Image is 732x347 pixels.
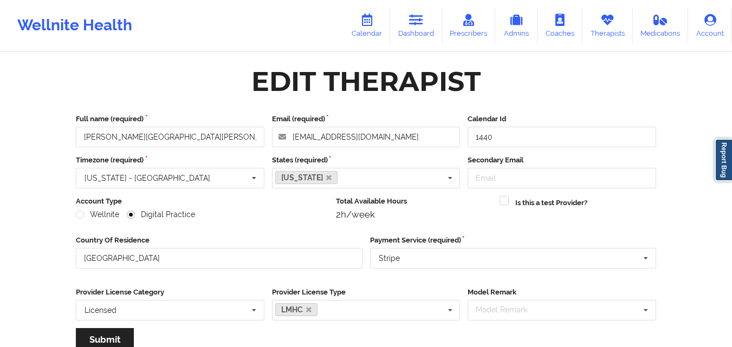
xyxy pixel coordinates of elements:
[76,287,264,298] label: Provider License Category
[537,8,582,43] a: Coaches
[468,127,656,147] input: Calendar Id
[473,304,543,316] div: Model Remark
[379,254,400,262] div: Stripe
[251,64,481,99] div: Edit Therapist
[468,287,656,298] label: Model Remark
[633,8,689,43] a: Medications
[272,114,461,125] label: Email (required)
[336,196,493,207] label: Total Available Hours
[76,235,362,246] label: Country Of Residence
[495,8,537,43] a: Admins
[76,210,119,219] label: Wellnite
[688,8,732,43] a: Account
[127,210,195,219] label: Digital Practice
[468,168,656,188] input: Email
[344,8,390,43] a: Calendar
[442,8,496,43] a: Prescribers
[715,139,732,181] a: Report Bug
[272,287,461,298] label: Provider License Type
[272,155,461,166] label: States (required)
[468,155,656,166] label: Secondary Email
[336,209,493,220] div: 2h/week
[76,196,328,207] label: Account Type
[515,198,587,208] label: Is this a test Provider?
[275,303,318,316] a: LMHC
[370,235,657,246] label: Payment Service (required)
[582,8,633,43] a: Therapists
[468,114,656,125] label: Calendar Id
[85,306,116,314] div: Licensed
[76,127,264,147] input: Full name
[85,174,210,182] div: [US_STATE] - [GEOGRAPHIC_DATA]
[275,171,338,184] a: [US_STATE]
[76,114,264,125] label: Full name (required)
[76,155,264,166] label: Timezone (required)
[390,8,442,43] a: Dashboard
[272,127,461,147] input: Email address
